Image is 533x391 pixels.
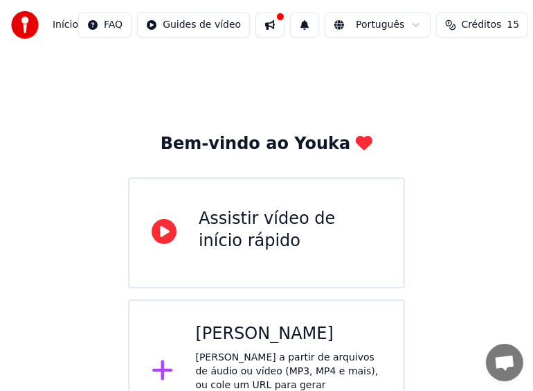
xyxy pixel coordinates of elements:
div: Bem-vindo ao Youka [161,133,372,155]
span: Créditos [462,18,502,32]
span: Início [53,18,78,32]
div: Assistir vídeo de início rápido [199,208,381,252]
button: FAQ [78,12,132,37]
div: Bate-papo aberto [486,344,523,381]
img: youka [11,11,39,39]
span: 15 [507,18,519,32]
button: Créditos15 [436,12,529,37]
div: [PERSON_NAME] [196,323,382,345]
button: Guides de vídeo [137,12,250,37]
nav: breadcrumb [53,18,78,32]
